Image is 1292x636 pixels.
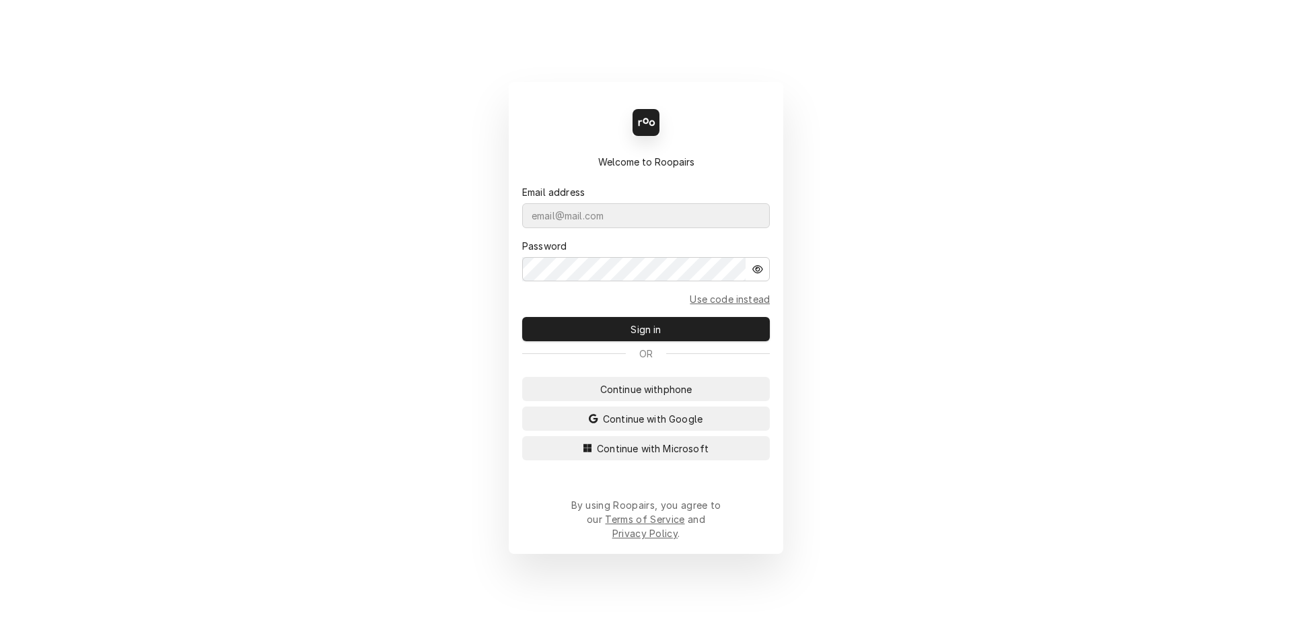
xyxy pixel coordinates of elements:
[522,347,770,361] div: Or
[598,382,695,396] span: Continue with phone
[612,528,678,539] a: Privacy Policy
[522,155,770,169] div: Welcome to Roopairs
[594,441,711,456] span: Continue with Microsoft
[522,317,770,341] button: Sign in
[522,239,567,253] label: Password
[628,322,663,337] span: Sign in
[522,185,585,199] label: Email address
[571,498,721,540] div: By using Roopairs, you agree to our and .
[522,203,770,228] input: email@mail.com
[522,407,770,431] button: Continue with Google
[522,377,770,401] button: Continue withphone
[522,436,770,460] button: Continue with Microsoft
[605,514,684,525] a: Terms of Service
[690,292,770,306] a: Go to Email and code form
[600,412,705,426] span: Continue with Google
